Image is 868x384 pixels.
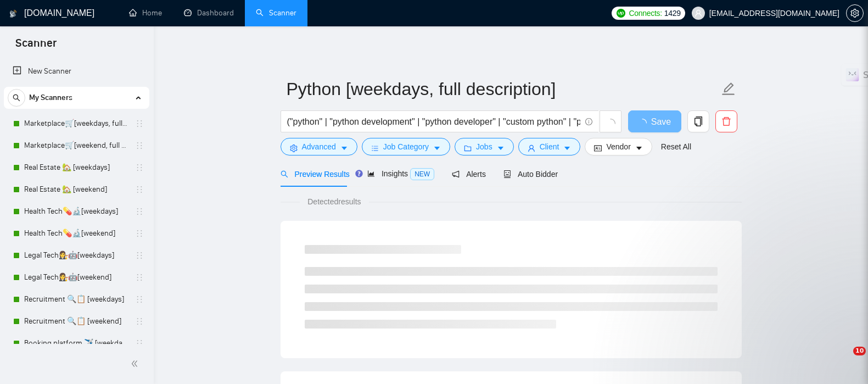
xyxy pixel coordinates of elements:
[540,141,559,153] span: Client
[721,82,736,96] span: edit
[410,168,434,180] span: NEW
[24,288,128,310] a: Recruitment 🔍📋 [weekdays]
[24,222,128,244] a: Health Tech💊🔬[weekend]
[661,141,691,153] a: Reset All
[7,35,65,58] span: Scanner
[503,170,511,178] span: robot
[24,179,128,201] a: Real Estate 🏡 [weekend]
[24,135,128,157] a: Marketplace🛒[weekend, full description]
[715,110,737,132] button: delete
[629,7,662,19] span: Connects:
[716,116,737,126] span: delete
[635,144,643,152] span: caret-down
[135,229,144,238] span: holder
[300,196,368,208] span: Detected results
[371,144,379,152] span: bars
[135,119,144,128] span: holder
[853,347,866,355] span: 10
[135,207,144,216] span: holder
[464,144,472,152] span: folder
[24,332,128,354] a: Booking platform ✈️ [weekdays]
[4,60,149,82] li: New Scanner
[8,89,25,107] button: search
[135,141,144,150] span: holder
[256,8,296,18] a: searchScanner
[367,170,375,177] span: area-chart
[528,144,535,152] span: user
[135,251,144,260] span: holder
[287,75,719,103] input: Scanner name...
[455,138,514,155] button: folderJobscaret-down
[135,185,144,194] span: holder
[24,266,128,288] a: Legal Tech👩‍⚖️🤖[weekend]
[281,170,350,179] span: Preview Results
[24,244,128,266] a: Legal Tech👩‍⚖️🤖[weekdays]
[184,8,234,18] a: dashboardDashboard
[664,7,681,19] span: 1429
[688,116,709,126] span: copy
[281,138,357,155] button: settingAdvancedcaret-down
[135,339,144,348] span: holder
[135,273,144,282] span: holder
[452,170,486,179] span: Alerts
[594,144,602,152] span: idcard
[606,119,615,129] span: loading
[617,9,625,18] img: upwork-logo.png
[367,169,434,178] span: Insights
[585,118,592,125] span: info-circle
[135,317,144,326] span: holder
[24,157,128,179] a: Real Estate 🏡 [weekdays]
[687,110,709,132] button: copy
[290,144,298,152] span: setting
[476,141,492,153] span: Jobs
[24,201,128,222] a: Health Tech💊🔬[weekdays]
[135,295,144,304] span: holder
[129,8,162,18] a: homeHome
[362,138,450,155] button: barsJob Categorycaret-down
[628,110,681,132] button: Save
[518,138,581,155] button: userClientcaret-down
[383,141,429,153] span: Job Category
[24,113,128,135] a: Marketplace🛒[weekdays, full description]
[606,141,630,153] span: Vendor
[585,138,652,155] button: idcardVendorcaret-down
[831,347,857,373] iframe: Intercom live chat
[563,144,571,152] span: caret-down
[497,144,505,152] span: caret-down
[131,358,142,369] span: double-left
[281,170,288,178] span: search
[638,119,651,127] span: loading
[695,9,702,17] span: user
[846,9,864,18] a: setting
[302,141,336,153] span: Advanced
[135,163,144,172] span: holder
[13,60,141,82] a: New Scanner
[651,115,671,129] span: Save
[503,170,558,179] span: Auto Bidder
[452,170,460,178] span: notification
[9,5,17,23] img: logo
[433,144,441,152] span: caret-down
[24,310,128,332] a: Recruitment 🔍📋 [weekend]
[846,4,864,22] button: setting
[8,94,25,102] span: search
[354,169,364,179] div: Tooltip anchor
[340,144,348,152] span: caret-down
[287,115,580,129] input: Search Freelance Jobs...
[29,87,72,109] span: My Scanners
